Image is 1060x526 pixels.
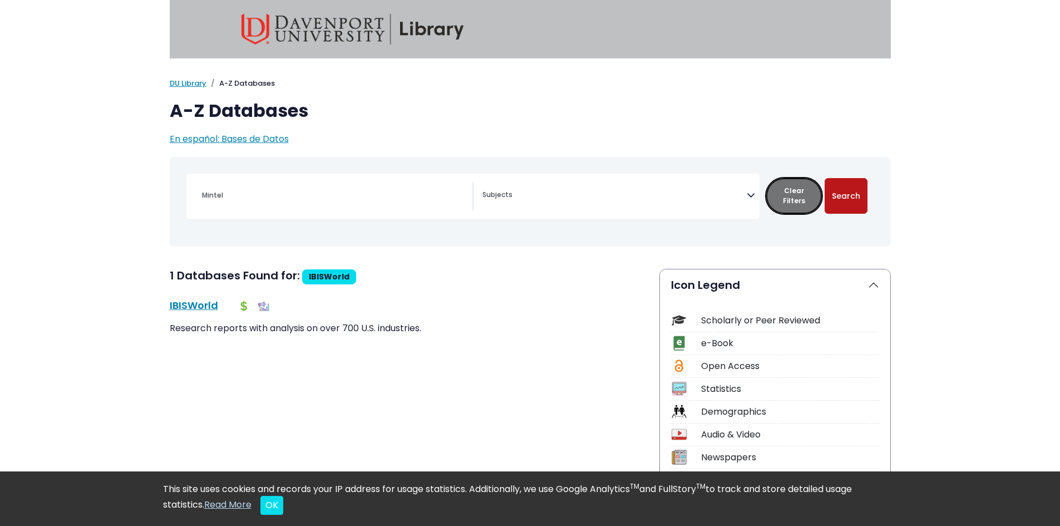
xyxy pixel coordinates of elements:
[309,271,349,282] span: IBISWorld
[170,322,646,335] p: Research reports with analysis on over 700 U.S. industries.
[701,428,879,441] div: Audio & Video
[163,483,898,515] div: This site uses cookies and records your IP address for usage statistics. Additionally, we use Goo...
[701,451,879,464] div: Newspapers
[672,313,687,328] img: Icon Scholarly or Peer Reviewed
[170,268,300,283] span: 1 Databases Found for:
[241,14,464,45] img: Davenport University Library
[825,178,867,214] button: Submit for Search Results
[238,301,249,312] img: Financial Report
[482,191,747,200] textarea: Search
[206,78,275,89] li: A-Z Databases
[630,481,639,491] sup: TM
[766,178,822,214] button: Clear Filters
[170,157,891,247] nav: Search filters
[701,382,879,396] div: Statistics
[170,100,891,121] h1: A-Z Databases
[672,450,687,465] img: Icon Newspapers
[672,381,687,396] img: Icon Statistics
[204,498,252,511] a: Read More
[701,405,879,419] div: Demographics
[672,358,686,373] img: Icon Open Access
[672,427,687,442] img: Icon Audio & Video
[170,132,289,145] a: En español: Bases de Datos
[170,78,891,89] nav: breadcrumb
[170,298,218,312] a: IBISWorld
[672,404,687,419] img: Icon Demographics
[701,337,879,350] div: e-Book
[195,187,472,203] input: Search database by title or keyword
[258,301,269,312] img: Industry Report
[170,78,206,89] a: DU Library
[701,314,879,327] div: Scholarly or Peer Reviewed
[260,496,283,515] button: Close
[660,269,890,301] button: Icon Legend
[696,481,706,491] sup: TM
[672,336,687,351] img: Icon e-Book
[701,360,879,373] div: Open Access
